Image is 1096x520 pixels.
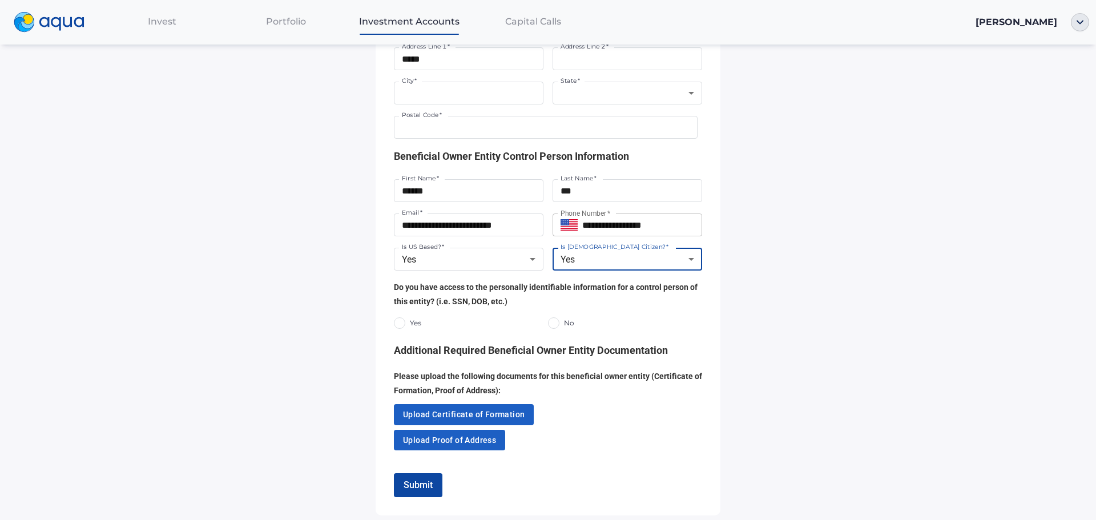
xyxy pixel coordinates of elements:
[402,243,444,251] label: Is US Based?
[404,479,433,490] span: Submit
[224,10,348,33] a: Portfolio
[394,248,543,271] div: Yes
[561,174,597,183] label: Last Name
[394,150,702,163] h6: Beneficial Owner Entity Control Person Information
[348,10,472,33] a: Investment Accounts
[7,9,100,35] a: logo
[976,17,1057,27] span: [PERSON_NAME]
[561,42,609,51] label: Address Line 2
[553,248,702,271] div: Yes
[410,318,421,329] span: Yes
[100,10,224,33] a: Invest
[14,12,84,33] img: logo
[394,404,534,425] span: Upload Certificate of Formation
[561,243,668,251] label: Is [DEMOGRAPHIC_DATA] Citizen?
[471,10,595,33] a: Capital Calls
[505,16,561,27] span: Capital Calls
[359,16,460,27] span: Investment Accounts
[564,318,574,329] span: No
[402,42,450,51] label: Address Line 1
[394,372,702,395] span: Please upload the following documents for this beneficial owner entity (Certificate of Formation,...
[561,216,578,233] button: Select country
[402,76,417,85] label: City
[561,76,580,85] label: State
[402,174,439,183] label: First Name
[394,283,698,306] span: Do you have access to the personally identifiable information for a control person of this entity...
[1071,13,1089,31] img: ellipse
[402,111,442,119] label: Postal Code
[148,16,176,27] span: Invest
[266,16,306,27] span: Portfolio
[394,473,442,497] button: Submit
[394,344,702,357] h6: Additional Required Beneficial Owner Entity Documentation
[402,208,422,217] label: Email
[561,208,611,218] label: Phone Number
[394,430,505,451] span: Upload Proof of Address
[553,82,702,104] div: ​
